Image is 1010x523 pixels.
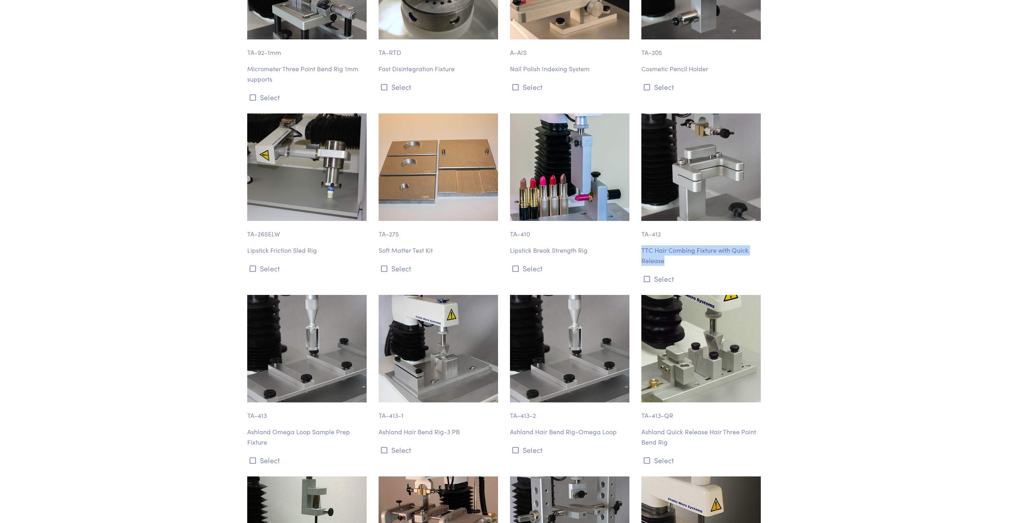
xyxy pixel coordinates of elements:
[641,221,763,239] p: TA-412
[510,245,632,256] p: Lipstick Break Strength Rig
[247,39,369,58] p: TA-92-1mm
[247,91,369,104] button: Select
[641,113,761,221] img: ta-412_ttc-hair-combing-fixture.jpg
[247,427,369,447] p: Ashland Omega Loop Sample Prep Fixture
[641,80,763,94] button: Select
[379,113,498,221] img: ta-275_soft-matter-test-kit-19.jpg
[510,39,632,58] p: A-AIS
[247,262,369,275] button: Select
[379,443,500,457] button: Select
[510,262,632,275] button: Select
[247,295,367,402] img: ta-413-2_omega-loop-fixture.jpg
[510,295,629,402] img: ta-413-2_omega-loop-fixture.jpg
[510,427,632,437] p: Ashland Hair Bend Rig-Omega Loop
[379,402,500,421] p: TA-413-1
[379,39,500,58] p: TA-RTD
[247,221,369,239] p: TA-265ELW
[641,64,763,74] p: Cosmetic Pencil Holder
[641,272,763,285] button: Select
[510,64,632,74] p: Nail Polish Indexing System
[641,39,763,58] p: TA-205
[510,221,632,239] p: TA-410
[247,402,369,421] p: TA-413
[379,221,500,239] p: TA-275
[641,295,761,402] img: ta-413qr.jpg
[379,80,500,94] button: Select
[510,80,632,94] button: Select
[641,245,763,265] p: TTC Hair Combing Fixture with Quick Release
[510,402,632,421] p: TA-413-2
[641,402,763,421] p: TA-413-QR
[247,64,369,84] p: Micrometer Three Point Bend Rig 1mm supports
[247,454,369,467] button: Select
[379,245,500,256] p: Soft Matter Test Kit
[510,113,629,221] img: ta-410-lipstick-cantilever-break-strength-rig-clor-array.jpg
[379,427,500,437] p: Ashland Hair Bend Rig-3 PB
[247,113,367,221] img: ta-265elw-mounting-614.jpg
[379,295,498,402] img: ta-413-1_hair-bending-rig2.jpg
[641,427,763,447] p: Ashland Quick Release Hair Three Point Bend Rig
[379,262,500,275] button: Select
[247,245,369,256] p: Lipstick Friction Sled Rig
[641,454,763,467] button: Select
[510,443,632,457] button: Select
[379,64,500,74] p: Fast Disintegration Fixture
